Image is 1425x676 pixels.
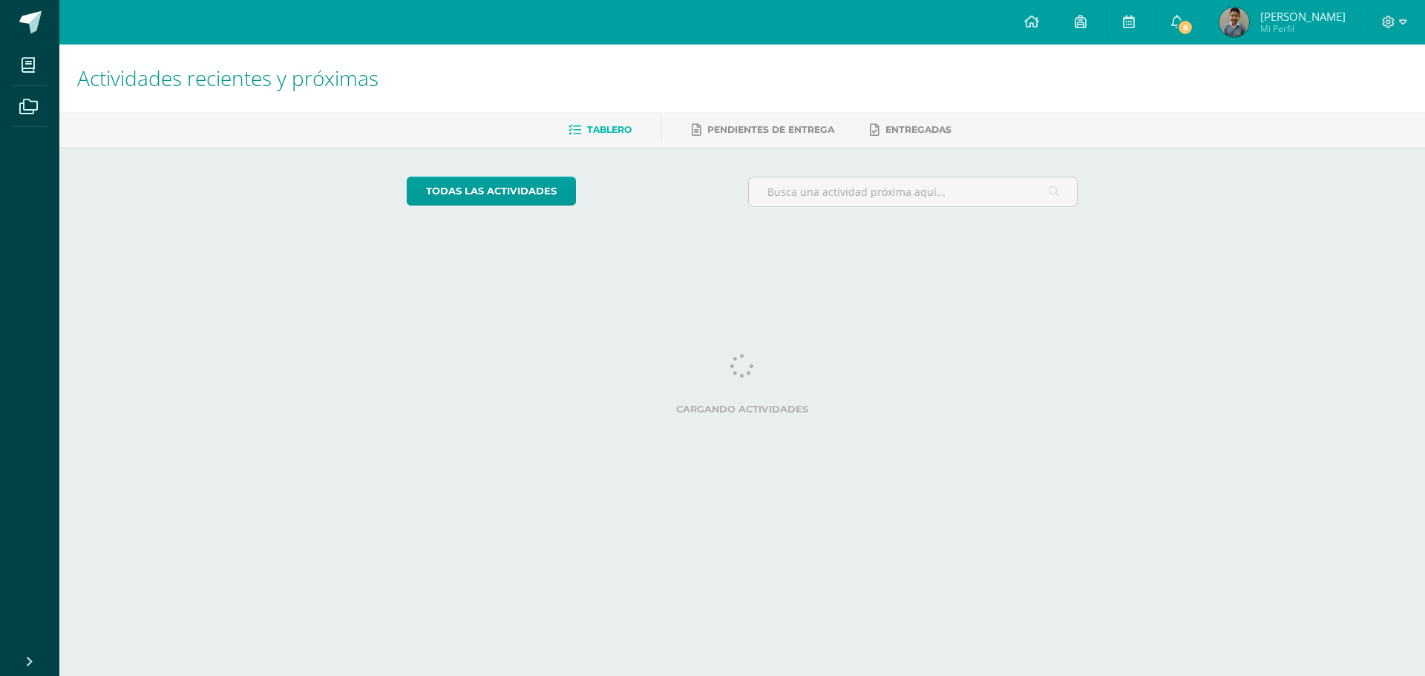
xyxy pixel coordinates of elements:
span: Actividades recientes y próximas [77,64,379,92]
span: Pendientes de entrega [707,124,834,135]
span: Entregadas [885,124,951,135]
span: 8 [1177,19,1193,36]
span: Tablero [587,124,632,135]
a: Entregadas [870,118,951,142]
a: Tablero [569,118,632,142]
a: todas las Actividades [407,177,576,206]
a: Pendientes de entrega [692,118,834,142]
span: [PERSON_NAME] [1260,9,1346,24]
input: Busca una actividad próxima aquí... [749,177,1078,206]
label: Cargando actividades [407,404,1078,415]
span: Mi Perfil [1260,22,1346,35]
img: 6a29469838e8344275ebbde8307ef8c6.png [1219,7,1249,37]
